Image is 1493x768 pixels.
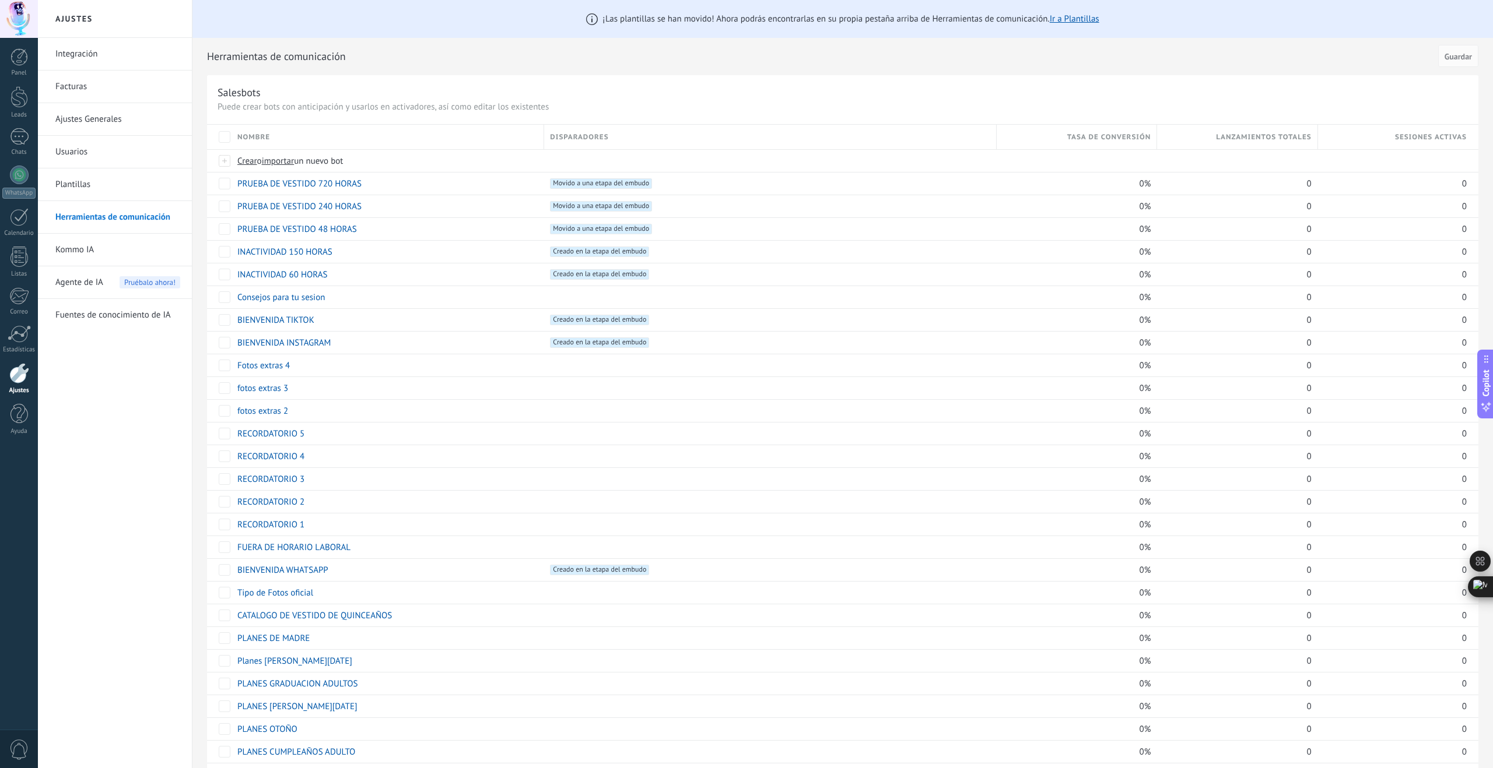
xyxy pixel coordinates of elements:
span: 0 [1306,678,1311,689]
div: 0 [1157,695,1312,717]
div: WhatsApp [2,188,36,199]
div: 0% [997,650,1151,672]
a: CATALOGO DE VESTIDO DE QUINCEAÑOS [237,610,392,621]
span: 0 [1462,406,1467,417]
span: 0% [1139,678,1151,689]
div: 0 [1318,309,1467,331]
span: 0% [1139,542,1151,553]
div: 0 [1157,445,1312,467]
span: 0% [1139,292,1151,303]
a: PRUEBA DE VESTIDO 240 HORAS [237,201,362,212]
div: 0% [997,695,1151,717]
a: RECORDATORIO 2 [237,496,304,508]
a: RECORDATORIO 1 [237,519,304,530]
span: 0 [1306,496,1311,508]
span: 0 [1462,587,1467,598]
div: 0 [1157,513,1312,536]
div: 0 [1157,332,1312,354]
span: Movido a una etapa del embudo [550,201,652,212]
span: 0% [1139,201,1151,212]
a: Kommo IA [55,234,180,266]
span: 0 [1462,542,1467,553]
div: 0 [1318,332,1467,354]
span: 0 [1462,178,1467,189]
div: 0 [1318,741,1467,763]
div: 0 [1318,582,1467,604]
div: 0 [1157,672,1312,695]
div: 0 [1318,672,1467,695]
span: 0 [1462,496,1467,508]
div: 0 [1157,354,1312,376]
a: Tipo de Fotos oficial [237,587,313,598]
span: Crear [237,156,257,167]
span: 0 [1462,337,1467,348]
div: 0 [1157,741,1312,763]
h2: Herramientas de comunicación [207,45,1434,68]
span: 0 [1462,519,1467,530]
div: 0 [1157,650,1312,672]
span: 0% [1139,269,1151,280]
span: 0% [1139,428,1151,439]
a: PLANES OTOÑO [237,724,297,735]
span: 0% [1139,246,1151,258]
span: 0 [1462,724,1467,735]
span: 0 [1306,337,1311,348]
span: 0 [1462,292,1467,303]
span: 0 [1306,246,1311,258]
a: BIENVENIDA TIKTOK [237,315,314,326]
a: Integración [55,38,180,71]
div: Leads [2,111,36,119]
span: Movido a una etapa del embudo [550,224,652,234]
a: Usuarios [55,136,180,168]
div: 0 [1157,627,1312,649]
div: 0 [1318,559,1467,581]
div: Chats [2,149,36,156]
div: 0 [1318,218,1467,240]
div: 0 [1157,718,1312,740]
span: 0 [1306,383,1311,394]
a: BIENVENIDA WHATSAPP [237,565,328,576]
div: 0% [997,536,1151,558]
span: 0 [1306,292,1311,303]
span: Creado en la etapa del embudo [550,269,649,280]
span: 0 [1306,451,1311,462]
div: 0 [1318,195,1467,217]
div: 0% [997,400,1151,422]
span: 0% [1139,746,1151,758]
span: 0% [1139,178,1151,189]
span: 0 [1462,746,1467,758]
div: 0 [1157,536,1312,558]
div: 0% [997,195,1151,217]
span: importar [262,156,295,167]
div: 0% [997,741,1151,763]
span: Lanzamientos totales [1216,132,1311,143]
span: 0 [1306,224,1311,235]
a: Facturas [55,71,180,103]
div: 0 [1318,468,1467,490]
a: Planes [PERSON_NAME][DATE] [237,656,352,667]
span: 0 [1462,246,1467,258]
div: 0 [1318,286,1467,308]
div: 0% [997,491,1151,513]
a: Herramientas de comunicación [55,201,180,234]
div: 0% [997,559,1151,581]
a: INACTIVIDAD 60 HORAS [237,269,328,280]
a: PLANES CUMPLEAÑOS ADULTO [237,746,355,758]
a: PRUEBA DE VESTIDO 720 HORAS [237,178,362,189]
span: 0 [1462,224,1467,235]
div: 0 [1157,582,1312,604]
span: 0% [1139,633,1151,644]
div: 0% [997,513,1151,536]
li: Agente de IA [38,266,192,299]
span: 0 [1306,315,1311,326]
div: 0 [1318,377,1467,399]
li: Integración [38,38,192,71]
div: Panel [2,69,36,77]
span: un nuevo bot [294,156,343,167]
span: 0 [1306,746,1311,758]
a: RECORDATORIO 4 [237,451,304,462]
div: 0% [997,582,1151,604]
span: 0 [1306,474,1311,485]
div: 0 [1157,468,1312,490]
span: 0 [1306,610,1311,621]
